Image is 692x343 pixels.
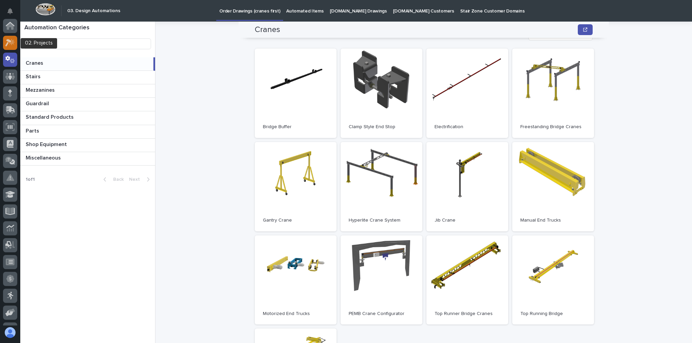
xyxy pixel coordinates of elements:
p: Electrification [435,124,500,130]
a: Hyperlite Crane System [341,142,422,231]
p: Cranes [26,59,45,66]
a: Motorized End Trucks [255,235,337,325]
button: users-avatar [3,325,17,340]
span: Next [129,177,144,182]
a: Freestanding Bridge Cranes [512,49,594,138]
p: Standard Products [26,113,75,120]
a: Standard ProductsStandard Products [20,111,155,125]
p: Jib Crane [435,218,500,223]
a: MiscellaneousMiscellaneous [20,152,155,166]
button: Back [98,176,126,182]
div: Notifications [8,8,17,19]
p: Parts [26,126,41,134]
p: 1 of 1 [20,171,40,188]
p: Top Running Bridge [520,311,586,317]
span: Back [109,177,124,182]
a: PEMB Crane Configurator [341,235,422,325]
a: Jib Crane [426,142,508,231]
h1: Automation Categories [24,24,151,32]
a: StairsStairs [20,71,155,84]
a: CranesCranes [20,57,155,71]
button: Next [126,176,155,182]
p: Motorized End Trucks [263,311,328,317]
p: Freestanding Bridge Cranes [520,124,586,130]
h2: 03. Design Automations [67,8,120,14]
a: MezzaninesMezzanines [20,84,155,98]
a: PartsParts [20,125,155,139]
p: Mezzanines [26,86,56,93]
p: Guardrail [26,99,50,107]
a: Electrification [426,49,508,138]
a: Shop EquipmentShop Equipment [20,139,155,152]
h2: Cranes [255,25,280,35]
a: Gantry Crane [255,142,337,231]
p: Shop Equipment [26,140,68,148]
p: Clamp Style End Stop [349,124,414,130]
p: PEMB Crane Configurator [349,311,414,317]
a: Top Running Bridge [512,235,594,325]
button: Notifications [3,4,17,18]
p: Gantry Crane [263,218,328,223]
p: Top Runner Bridge Cranes [435,311,500,317]
p: Manual End Trucks [520,218,586,223]
a: Manual End Trucks [512,142,594,231]
p: Miscellaneous [26,153,62,161]
img: Workspace Logo [35,3,55,16]
a: Clamp Style End Stop [341,49,422,138]
a: Bridge Buffer [255,49,337,138]
a: GuardrailGuardrail [20,98,155,111]
p: Hyperlite Crane System [349,218,414,223]
p: Stairs [26,72,42,80]
input: Search [24,38,151,49]
a: Top Runner Bridge Cranes [426,235,508,325]
p: Bridge Buffer [263,124,328,130]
